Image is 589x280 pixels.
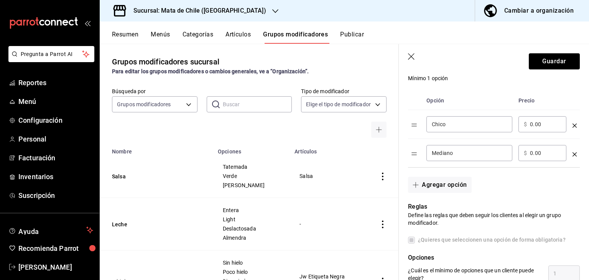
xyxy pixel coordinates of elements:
[112,31,589,44] div: navigation tabs
[8,46,94,62] button: Pregunta a Parrot AI
[18,77,93,88] span: Reportes
[223,183,280,188] span: [PERSON_NAME]
[299,220,357,228] div: -
[112,221,204,228] button: Leche
[415,236,566,244] span: ¿Quieres que seleccionen una opción de forma obligatoria?
[223,164,280,170] span: Tatemada
[112,68,309,74] strong: Para editar los grupos modificadores o cambios generales, ve a “Organización”.
[112,173,204,180] button: Salsa
[100,144,213,155] th: Nombre
[18,134,93,144] span: Personal
[306,100,371,108] span: Elige el tipo de modificador
[213,144,290,155] th: Opciones
[18,96,93,107] span: Menú
[223,226,280,231] span: Deslactosada
[423,91,515,110] th: Opción
[408,211,580,227] p: Define las reglas que deben seguir los clientes al elegir un grupo modificador.
[223,97,292,112] input: Buscar
[223,269,280,275] span: Poco hielo
[223,173,280,179] span: Verde
[18,262,93,272] span: [PERSON_NAME]
[225,31,251,44] button: Artículos
[84,20,90,26] button: open_drawer_menu
[301,89,387,94] label: Tipo de modificador
[223,235,280,240] span: Almendra
[18,190,93,201] span: Suscripción
[183,31,214,44] button: Categorías
[18,153,93,163] span: Facturación
[112,89,197,94] label: Búsqueda por
[299,274,357,279] span: Jw Etiqueta Negra
[223,260,280,265] span: Sin hielo
[18,226,83,235] span: Ayuda
[379,221,387,228] button: actions
[18,171,93,182] span: Inventarios
[524,122,527,127] span: $
[151,31,170,44] button: Menús
[18,243,93,254] span: Recomienda Parrot
[117,100,171,108] span: Grupos modificadores
[223,217,280,222] span: Light
[127,6,266,15] h3: Sucursal: Mata de Chile ([GEOGRAPHIC_DATA])
[504,5,574,16] div: Cambiar a organización
[408,91,580,167] table: optionsTable
[524,150,527,156] span: $
[5,56,94,64] a: Pregunta a Parrot AI
[379,173,387,180] button: actions
[299,173,357,179] span: Salsa
[21,50,82,58] span: Pregunta a Parrot AI
[515,91,569,110] th: Precio
[223,208,280,213] span: Entera
[112,56,219,68] div: Grupos modificadores sucursal
[408,202,580,211] p: Reglas
[408,74,580,82] p: Mínimo 1 opción
[112,31,138,44] button: Resumen
[340,31,364,44] button: Publicar
[529,53,580,69] button: Guardar
[408,177,471,193] button: Agregar opción
[408,253,580,262] p: Opciones
[263,31,328,44] button: Grupos modificadores
[18,115,93,125] span: Configuración
[290,144,367,155] th: Artículos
